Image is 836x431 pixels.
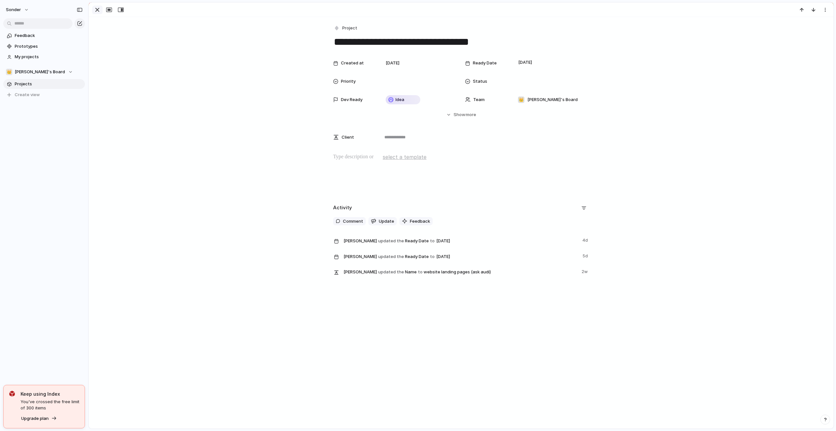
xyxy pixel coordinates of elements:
h2: Activity [333,204,352,212]
span: Dev Ready [341,96,362,103]
button: sonder [3,5,32,15]
span: Comment [343,218,363,225]
a: Feedback [3,31,85,41]
span: Create view [15,92,40,98]
span: updated the [378,253,404,260]
span: [PERSON_NAME]'s Board [527,96,578,103]
span: Upgrade plan [21,415,49,422]
span: Update [379,218,394,225]
span: to [430,238,435,244]
div: 👑 [518,96,524,103]
span: 2w [582,267,589,275]
span: 5d [583,251,589,259]
span: Prototypes [15,43,83,50]
span: to [418,269,423,275]
span: Ready Date [344,251,579,261]
button: Feedback [399,217,433,226]
button: Upgrade plan [19,414,59,423]
span: Keep using Index [21,390,79,397]
span: [PERSON_NAME]'s Board [15,69,65,75]
span: Project [342,25,357,31]
button: select a template [382,152,427,162]
span: sonder [6,7,21,13]
span: My projects [15,54,83,60]
a: Projects [3,79,85,89]
span: You've crossed the free limit of 300 items [21,399,79,411]
span: updated the [378,269,404,275]
span: to [430,253,435,260]
button: Comment [333,217,366,226]
span: Feedback [410,218,430,225]
span: Ready Date [473,60,497,66]
span: Priority [341,78,356,85]
span: Name website landing pages (ask audi) [344,267,578,276]
span: Status [473,78,487,85]
span: Idea [395,96,404,103]
a: My projects [3,52,85,62]
a: Prototypes [3,42,85,51]
span: [PERSON_NAME] [344,253,377,260]
span: [DATE] [386,60,399,66]
span: [PERSON_NAME] [344,269,377,275]
span: [DATE] [435,237,452,245]
span: Team [473,96,485,103]
span: [DATE] [435,253,452,261]
span: select a template [383,153,426,161]
span: 4d [582,236,589,244]
button: 👑[PERSON_NAME]'s Board [3,67,85,77]
span: Show [454,112,465,118]
span: more [466,112,476,118]
span: Created at [341,60,364,66]
span: Ready Date [344,236,578,246]
button: Create view [3,90,85,100]
span: [DATE] [517,59,534,66]
span: Client [342,134,354,141]
button: Update [368,217,397,226]
div: 👑 [6,69,12,75]
span: [PERSON_NAME] [344,238,377,244]
span: Projects [15,81,83,87]
button: Project [332,24,359,33]
span: updated the [378,238,404,244]
button: Showmore [333,109,589,121]
span: Feedback [15,32,83,39]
